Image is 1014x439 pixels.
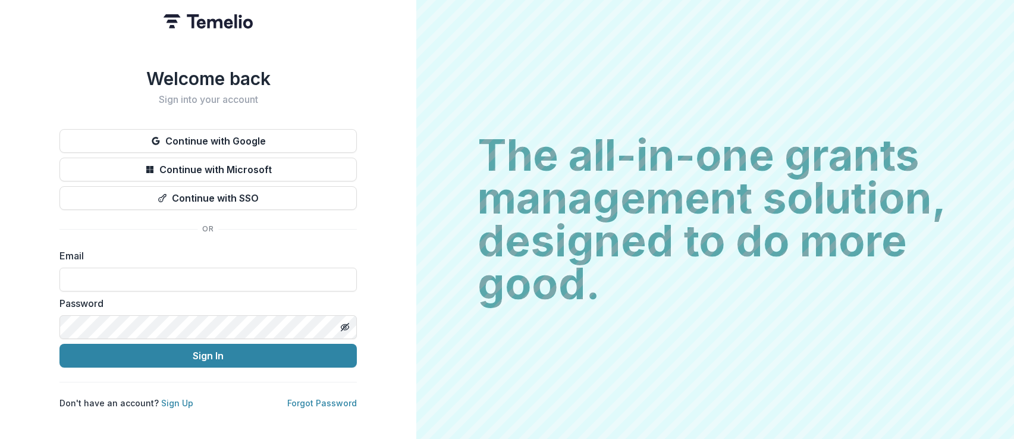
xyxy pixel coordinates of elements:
button: Continue with Microsoft [59,158,357,181]
a: Sign Up [161,398,193,408]
img: Temelio [164,14,253,29]
h1: Welcome back [59,68,357,89]
button: Continue with Google [59,129,357,153]
button: Toggle password visibility [335,318,354,337]
h2: Sign into your account [59,94,357,105]
label: Password [59,296,350,311]
a: Forgot Password [287,398,357,408]
button: Continue with SSO [59,186,357,210]
label: Email [59,249,350,263]
p: Don't have an account? [59,397,193,409]
button: Sign In [59,344,357,368]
